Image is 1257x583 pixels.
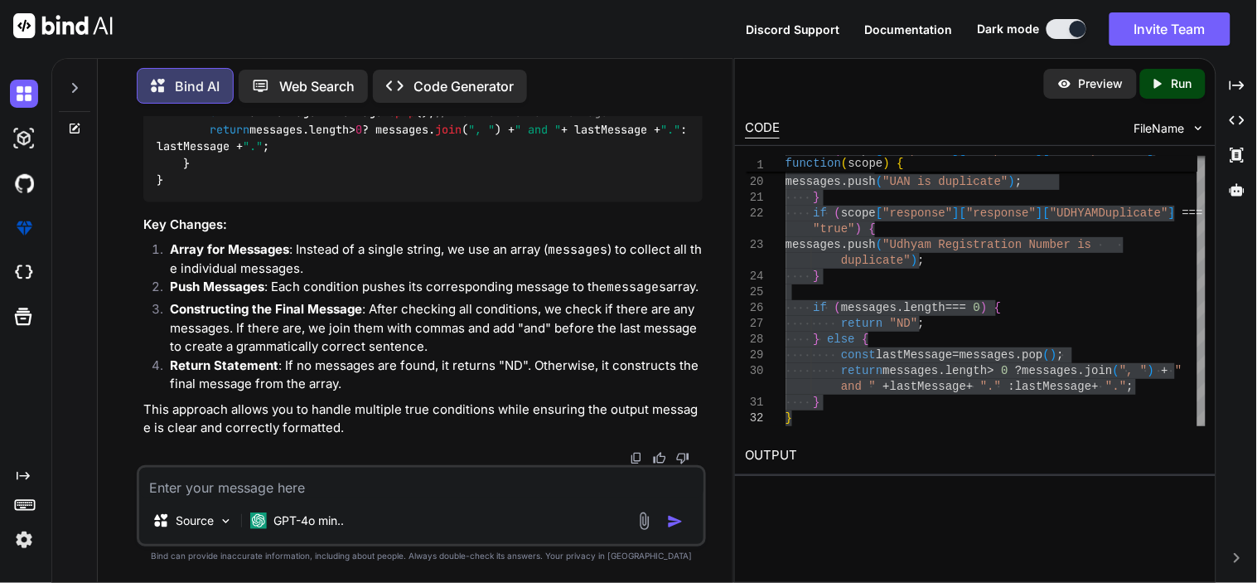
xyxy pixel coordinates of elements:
[1119,364,1148,377] span: ", "
[1148,364,1154,377] span: )
[918,317,925,330] span: ;
[897,157,904,170] span: {
[1192,121,1206,135] img: chevron down
[978,21,1040,37] span: Dark mode
[945,364,987,377] span: length
[994,301,1001,314] span: {
[157,278,703,301] li: : Each condition pushes its corresponding message to the array.
[13,13,113,38] img: Bind AI
[515,122,561,137] span: " and "
[176,513,214,529] p: Source
[953,206,960,220] span: ]
[1050,348,1056,362] span: )
[786,175,841,188] span: messages
[786,157,841,170] span: function
[1168,206,1175,220] span: ]
[890,380,966,393] span: lastMessage
[745,395,764,411] div: 31
[660,122,680,137] span: "."
[890,317,918,330] span: "ND"
[967,206,1037,220] span: "response"
[1015,175,1022,188] span: ;
[219,514,233,528] img: Pick Models
[1176,364,1182,377] span: "
[967,380,974,393] span: +
[988,364,994,377] span: >
[814,396,820,409] span: }
[883,157,890,170] span: )
[1113,364,1119,377] span: (
[786,238,841,251] span: messages
[1172,75,1192,92] p: Run
[1023,348,1043,362] span: pop
[960,348,1015,362] span: messages
[897,301,904,314] span: .
[435,122,462,137] span: join
[745,300,764,316] div: 26
[855,222,862,236] span: )
[814,159,855,172] span: "true"
[157,240,703,278] li: : Instead of a single string, we use an array ( ) to collect all the individual messages.
[10,169,38,197] img: githubDark
[904,301,945,314] span: length
[746,22,840,36] span: Discord Support
[814,206,828,220] span: if
[745,119,780,138] div: CODE
[435,105,607,120] span: // Remove the last message
[309,122,349,137] span: length
[848,238,877,251] span: push
[786,411,792,425] span: }
[1057,348,1064,362] span: ;
[10,124,38,153] img: darkAi-studio
[883,238,1092,251] span: "Udhyam Registration Number is
[814,191,820,204] span: }
[876,348,952,362] span: lastMessage
[865,22,953,36] span: Documentation
[855,159,862,172] span: )
[1015,364,1022,377] span: ?
[1127,380,1134,393] span: ;
[745,332,764,347] div: 28
[745,316,764,332] div: 27
[1079,75,1124,92] p: Preview
[735,436,1216,475] h2: OUTPUT
[1092,380,1099,393] span: +
[273,513,344,529] p: GPT-4o min..
[960,206,966,220] span: [
[974,301,980,314] span: 0
[828,333,856,346] span: else
[953,348,960,362] span: =
[841,238,848,251] span: .
[548,241,607,258] code: messages
[876,206,882,220] span: [
[883,364,939,377] span: messages
[468,122,495,137] span: ", "
[667,513,684,530] img: icon
[814,270,820,283] span: }
[863,333,869,346] span: {
[841,380,876,393] span: and "
[745,411,764,426] div: 32
[911,254,917,267] span: )
[157,301,703,357] li: : After checking all conditions, we check if there are any messages. If there are, we join them w...
[635,512,654,531] img: attachment
[10,214,38,242] img: premium
[980,301,987,314] span: )
[1015,380,1091,393] span: lastMessage
[841,206,876,220] span: scope
[355,122,362,137] span: 0
[143,216,703,235] h3: Key Changes:
[175,76,220,96] p: Bind AI
[841,254,911,267] span: duplicate"
[745,174,764,190] div: 20
[848,175,877,188] span: push
[10,259,38,287] img: cloudideIcon
[745,206,764,221] div: 22
[746,21,840,38] button: Discord Support
[1078,364,1085,377] span: .
[1110,12,1230,46] button: Invite Team
[814,301,828,314] span: if
[883,175,1008,188] span: "UAN is duplicate"
[170,358,278,374] strong: Return Statement
[869,159,876,172] span: {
